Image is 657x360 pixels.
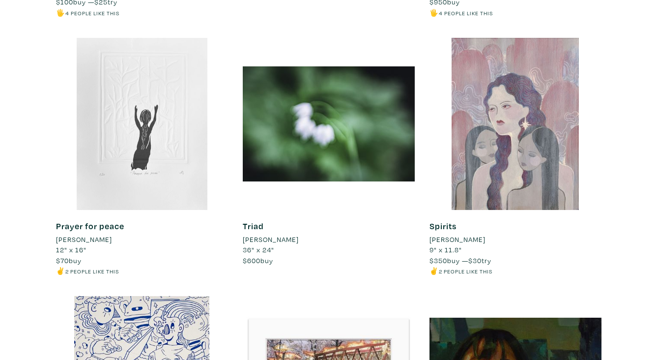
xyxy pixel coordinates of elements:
span: $600 [243,256,260,265]
span: 36" x 24" [243,245,274,254]
span: buy [56,256,82,265]
span: $30 [468,256,482,265]
li: [PERSON_NAME] [243,234,299,245]
li: [PERSON_NAME] [56,234,112,245]
span: 9" x 11.8" [429,245,462,254]
li: 🖐️ [56,7,228,18]
a: [PERSON_NAME] [243,234,415,245]
a: [PERSON_NAME] [56,234,228,245]
a: Spirits [429,220,457,232]
a: Triad [243,220,264,232]
li: 🖐️ [429,7,601,18]
span: $70 [56,256,69,265]
li: [PERSON_NAME] [429,234,486,245]
a: Prayer for peace [56,220,124,232]
small: 2 people like this [65,268,119,275]
span: buy [243,256,273,265]
li: ✌️ [56,266,228,276]
small: 4 people like this [65,9,119,17]
small: 4 people like this [439,9,493,17]
small: 2 people like this [439,268,492,275]
li: ✌️ [429,266,601,276]
span: $350 [429,256,447,265]
span: buy — try [429,256,491,265]
span: 12" x 16" [56,245,86,254]
a: [PERSON_NAME] [429,234,601,245]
